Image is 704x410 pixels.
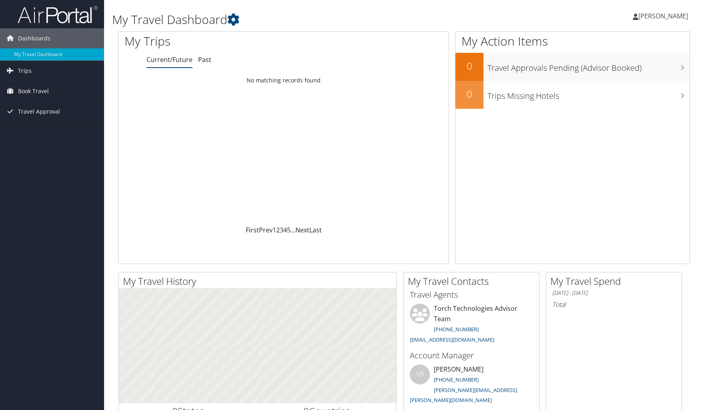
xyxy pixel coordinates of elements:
[455,33,690,50] h1: My Action Items
[455,53,690,81] a: 0Travel Approvals Pending (Advisor Booked)
[455,59,483,73] h2: 0
[118,73,449,88] td: No matching records found
[406,304,537,346] li: Torch Technologies Advisor Team
[124,33,305,50] h1: My Trips
[18,61,32,81] span: Trips
[552,300,676,309] h6: Total
[123,274,396,288] h2: My Travel History
[550,274,682,288] h2: My Travel Spend
[410,289,533,300] h3: Travel Agents
[112,11,501,28] h1: My Travel Dashboard
[280,226,283,234] a: 3
[455,81,690,109] a: 0Trips Missing Hotels
[455,87,483,101] h2: 0
[198,55,211,64] a: Past
[410,386,517,404] a: [PERSON_NAME][EMAIL_ADDRESS][PERSON_NAME][DOMAIN_NAME]
[18,102,60,122] span: Travel Approval
[487,86,690,102] h3: Trips Missing Hotels
[408,274,539,288] h2: My Travel Contacts
[434,326,479,333] a: [PHONE_NUMBER]
[259,226,273,234] a: Prev
[638,12,688,20] span: [PERSON_NAME]
[406,364,537,407] li: [PERSON_NAME]
[410,350,533,361] h3: Account Manager
[291,226,295,234] span: …
[633,4,696,28] a: [PERSON_NAME]
[487,58,690,74] h3: Travel Approvals Pending (Advisor Booked)
[410,364,430,384] div: VB
[18,5,98,24] img: airportal-logo.png
[18,81,49,101] span: Book Travel
[283,226,287,234] a: 4
[273,226,276,234] a: 1
[287,226,291,234] a: 5
[552,289,676,297] h6: [DATE] - [DATE]
[18,28,50,48] span: Dashboards
[410,336,494,343] a: [EMAIL_ADDRESS][DOMAIN_NAME]
[246,226,259,234] a: First
[434,376,479,383] a: [PHONE_NUMBER]
[309,226,322,234] a: Last
[276,226,280,234] a: 2
[295,226,309,234] a: Next
[146,55,193,64] a: Current/Future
